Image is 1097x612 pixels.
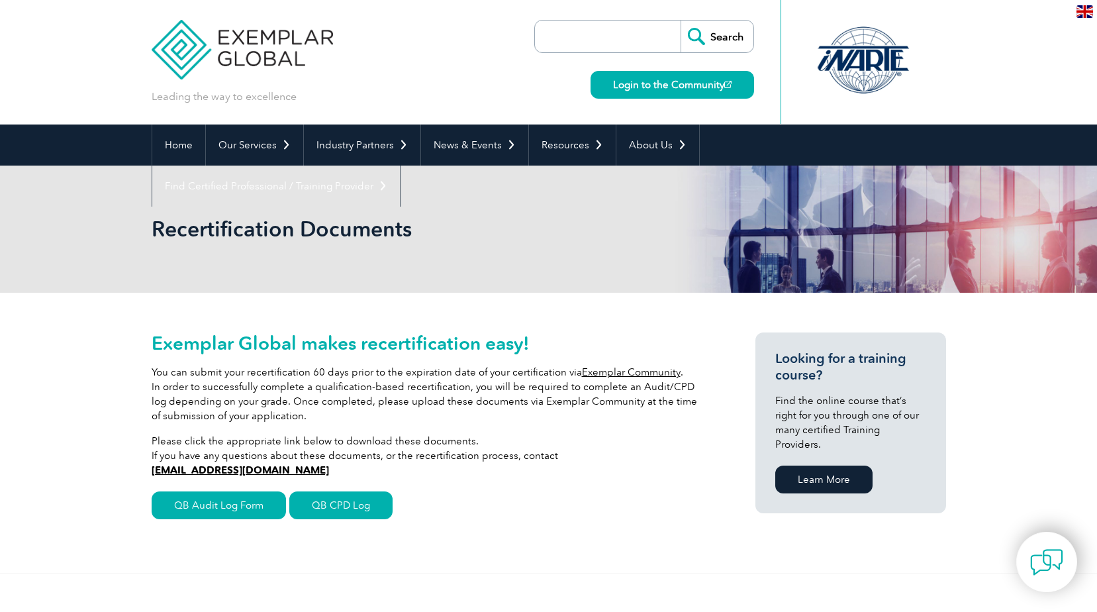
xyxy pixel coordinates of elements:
[681,21,753,52] input: Search
[152,125,205,166] a: Home
[206,125,303,166] a: Our Services
[616,125,699,166] a: About Us
[775,350,926,383] h3: Looking for a training course?
[152,166,400,207] a: Find Certified Professional / Training Provider
[152,434,708,478] p: Please click the appropriate link below to download these documents. If you have any questions ab...
[152,89,297,104] p: Leading the way to excellence
[1030,546,1063,579] img: contact-chat.png
[724,81,732,88] img: open_square.png
[1076,5,1093,18] img: en
[152,464,329,476] a: [EMAIL_ADDRESS][DOMAIN_NAME]
[775,393,926,452] p: Find the online course that’s right for you through one of our many certified Training Providers.
[152,219,708,240] h2: Recertification Documents
[529,125,616,166] a: Resources
[289,491,393,519] a: QB CPD Log
[421,125,528,166] a: News & Events
[775,466,873,493] a: Learn More
[591,71,754,99] a: Login to the Community
[304,125,420,166] a: Industry Partners
[152,365,708,423] p: You can submit your recertification 60 days prior to the expiration date of your certification vi...
[582,366,681,378] a: Exemplar Community
[152,491,286,519] a: QB Audit Log Form
[152,332,708,354] h2: Exemplar Global makes recertification easy!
